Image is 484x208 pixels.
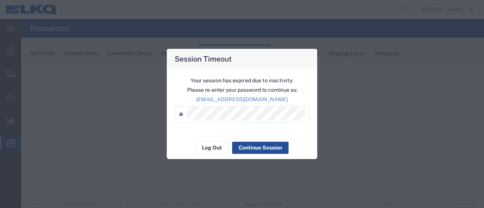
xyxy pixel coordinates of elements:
[175,95,309,103] p: [EMAIL_ADDRESS][DOMAIN_NAME]
[232,142,289,154] button: Continue Session
[175,76,309,84] p: Your session has expired due to inactivity.
[175,86,309,94] p: Please re-enter your password to continue as:
[195,142,228,154] button: Log Out
[175,53,232,64] h4: Session Timeout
